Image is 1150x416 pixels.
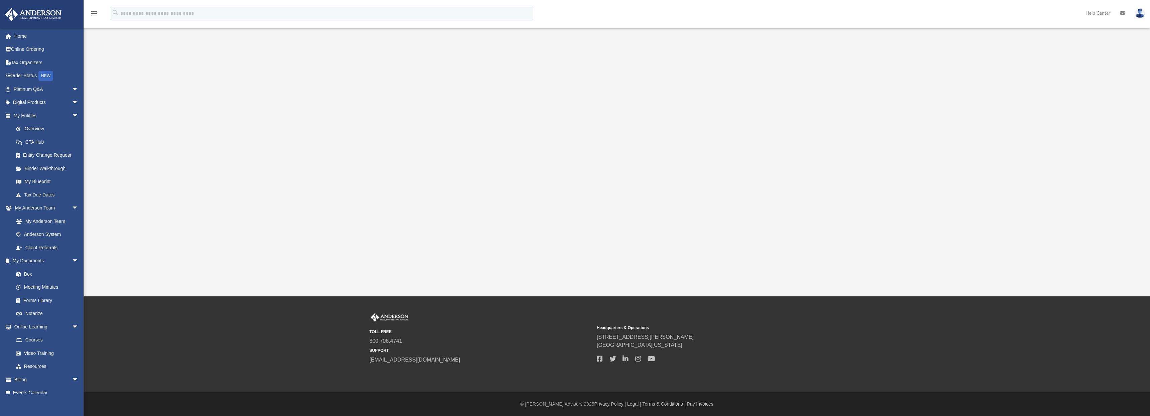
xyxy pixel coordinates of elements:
a: Legal | [627,401,641,407]
a: Privacy Policy | [594,401,626,407]
a: Online Learningarrow_drop_down [5,320,85,333]
a: [EMAIL_ADDRESS][DOMAIN_NAME] [369,357,460,363]
a: Anderson System [9,228,85,241]
a: Tax Due Dates [9,188,89,201]
a: Forms Library [9,294,82,307]
img: Anderson Advisors Platinum Portal [369,313,410,322]
a: Notarize [9,307,85,320]
a: My Entitiesarrow_drop_down [5,109,89,122]
a: Pay Invoices [687,401,713,407]
a: Client Referrals [9,241,85,254]
a: My Blueprint [9,175,85,188]
a: [GEOGRAPHIC_DATA][US_STATE] [597,342,682,348]
div: NEW [38,71,53,81]
span: arrow_drop_down [72,109,85,123]
small: Headquarters & Operations [597,325,819,331]
small: SUPPORT [369,348,592,354]
div: © [PERSON_NAME] Advisors 2025 [84,401,1150,408]
a: Events Calendar [5,386,89,400]
span: arrow_drop_down [72,201,85,215]
span: arrow_drop_down [72,96,85,110]
img: User Pic [1135,8,1145,18]
a: [STREET_ADDRESS][PERSON_NAME] [597,334,694,340]
a: 800.706.4741 [369,338,402,344]
span: arrow_drop_down [72,373,85,387]
a: Platinum Q&Aarrow_drop_down [5,83,89,96]
img: Anderson Advisors Platinum Portal [3,8,64,21]
a: Meeting Minutes [9,281,85,294]
a: Digital Productsarrow_drop_down [5,96,89,109]
span: arrow_drop_down [72,320,85,334]
a: Order StatusNEW [5,69,89,83]
i: menu [90,9,98,17]
a: Resources [9,360,85,373]
a: Box [9,267,82,281]
a: My Anderson Team [9,215,82,228]
a: Binder Walkthrough [9,162,89,175]
a: Terms & Conditions | [643,401,686,407]
a: CTA Hub [9,135,89,149]
a: Overview [9,122,89,136]
a: Billingarrow_drop_down [5,373,89,386]
a: Online Ordering [5,43,89,56]
a: My Anderson Teamarrow_drop_down [5,201,85,215]
small: TOLL FREE [369,329,592,335]
a: My Documentsarrow_drop_down [5,254,85,268]
a: Entity Change Request [9,149,89,162]
a: menu [90,13,98,17]
span: arrow_drop_down [72,254,85,268]
a: Courses [9,333,85,347]
a: Tax Organizers [5,56,89,69]
a: Home [5,29,89,43]
span: arrow_drop_down [72,83,85,96]
i: search [112,9,119,16]
a: Video Training [9,346,82,360]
